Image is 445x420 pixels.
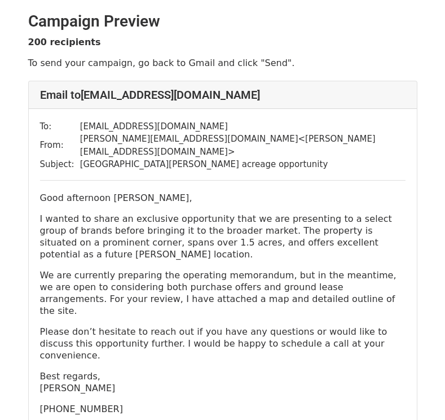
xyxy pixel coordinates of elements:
[28,57,417,69] p: To send your campaign, go back to Gmail and click "Send".
[80,120,406,133] td: [EMAIL_ADDRESS][DOMAIN_NAME]
[80,133,406,158] td: [PERSON_NAME][EMAIL_ADDRESS][DOMAIN_NAME] < [PERSON_NAME][EMAIL_ADDRESS][DOMAIN_NAME] >
[40,133,80,158] td: From:
[40,158,80,171] td: Subject:
[40,370,406,394] p: Best regards, [PERSON_NAME]
[28,37,101,47] strong: 200 recipients
[40,88,406,102] h4: Email to [EMAIL_ADDRESS][DOMAIN_NAME]
[40,326,406,361] p: Please don’t hesitate to reach out if you have any questions or would like to discuss this opport...
[80,158,406,171] td: [GEOGRAPHIC_DATA][PERSON_NAME] acreage opportunity
[40,269,406,317] p: We are currently preparing the operating memorandum, but in the meantime, we are open to consider...
[40,403,406,415] p: [PHONE_NUMBER]
[40,192,406,204] p: Good afternoon [PERSON_NAME],
[40,213,406,260] p: I wanted to share an exclusive opportunity that we are presenting to a select group of brands bef...
[40,120,80,133] td: To:
[28,12,417,31] h2: Campaign Preview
